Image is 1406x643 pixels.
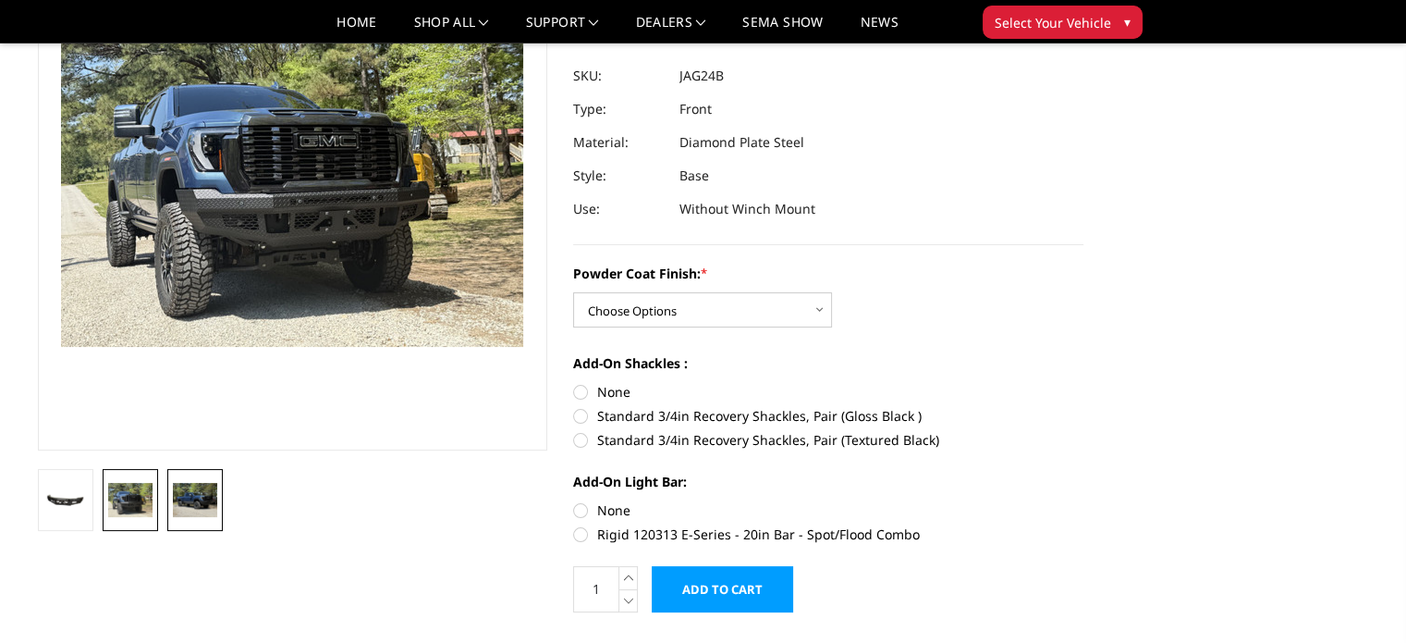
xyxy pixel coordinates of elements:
[573,382,1083,402] label: None
[679,192,815,226] dd: Without Winch Mount
[652,566,793,612] input: Add to Cart
[995,13,1111,32] span: Select Your Vehicle
[336,16,376,43] a: Home
[526,16,599,43] a: Support
[573,159,666,192] dt: Style:
[742,16,823,43] a: SEMA Show
[573,430,1083,450] label: Standard 3/4in Recovery Shackles, Pair (Textured Black)
[573,126,666,159] dt: Material:
[573,59,666,93] dt: SKU:
[860,16,898,43] a: News
[573,472,1083,491] label: Add-On Light Bar:
[108,483,153,516] img: 2024-2025 GMC 2500-3500 - FT Series - Base Front Bumper
[573,93,666,126] dt: Type:
[573,501,1083,520] label: None
[1124,12,1131,31] span: ▾
[43,490,88,512] img: 2024-2025 GMC 2500-3500 - FT Series - Base Front Bumper
[173,483,217,516] img: 2024-2025 GMC 2500-3500 - FT Series - Base Front Bumper
[679,126,804,159] dd: Diamond Plate Steel
[983,6,1143,39] button: Select Your Vehicle
[573,406,1083,426] label: Standard 3/4in Recovery Shackles, Pair (Gloss Black )
[573,192,666,226] dt: Use:
[679,59,724,93] dd: JAG24B
[636,16,706,43] a: Dealers
[573,353,1083,373] label: Add-On Shackles :
[414,16,489,43] a: shop all
[573,525,1083,544] label: Rigid 120313 E-Series - 20in Bar - Spot/Flood Combo
[679,93,712,126] dd: Front
[573,264,1083,283] label: Powder Coat Finish:
[679,159,709,192] dd: Base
